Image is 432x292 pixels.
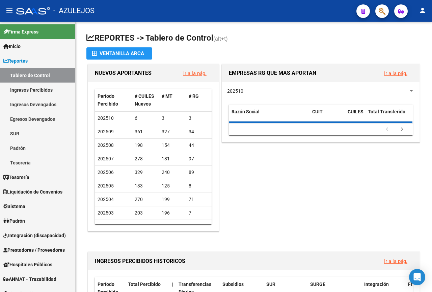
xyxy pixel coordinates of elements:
[98,170,114,175] span: 202506
[135,169,156,176] div: 329
[162,196,183,203] div: 199
[135,141,156,149] div: 198
[162,128,183,136] div: 327
[232,109,260,114] span: Razón Social
[368,109,405,114] span: Total Transferido
[379,255,413,267] button: Ir a la pág.
[227,88,243,94] span: 202510
[162,141,183,149] div: 154
[3,188,62,196] span: Liquidación de Convenios
[384,70,407,76] a: Ir a la pág.
[348,109,363,114] span: CUILES
[135,128,156,136] div: 361
[222,282,244,287] span: Subsidios
[186,89,213,111] datatable-header-cell: # RG
[3,28,38,36] span: Firma Express
[128,282,161,287] span: Total Percibido
[3,43,21,50] span: Inicio
[3,174,29,181] span: Tesorería
[189,155,210,163] div: 97
[189,114,210,122] div: 3
[3,261,52,268] span: Hospitales Públicos
[3,203,25,210] span: Sistema
[3,57,28,65] span: Reportes
[229,105,309,127] datatable-header-cell: Razón Social
[384,258,407,264] a: Ir a la pág.
[98,224,114,229] span: 202502
[409,269,425,285] div: Open Intercom Messenger
[183,70,207,76] a: Ir a la pág.
[364,282,389,287] span: Integración
[159,89,186,111] datatable-header-cell: # MT
[189,223,210,230] div: 3
[86,47,152,60] button: Ventanilla ARCA
[162,182,183,190] div: 125
[53,3,94,18] span: - AZULEJOS
[98,183,114,188] span: 202505
[418,6,427,15] mat-icon: person
[162,155,183,163] div: 181
[98,197,114,202] span: 202504
[189,196,210,203] div: 71
[229,70,316,76] span: EMPRESAS RG QUE MAS APORTAN
[178,67,212,80] button: Ir a la pág.
[5,6,13,15] mat-icon: menu
[213,36,228,42] span: (alt+t)
[189,128,210,136] div: 34
[3,275,56,283] span: ANMAT - Trazabilidad
[266,282,275,287] span: SUR
[189,182,210,190] div: 8
[98,156,114,161] span: 202507
[309,105,345,127] datatable-header-cell: CUIT
[3,217,25,225] span: Padrón
[98,129,114,134] span: 202509
[135,114,156,122] div: 6
[98,93,118,107] span: Período Percibido
[98,142,114,148] span: 202508
[98,210,114,216] span: 202503
[189,93,199,99] span: # RG
[189,169,210,176] div: 89
[162,209,183,217] div: 196
[189,141,210,149] div: 44
[135,182,156,190] div: 133
[95,258,185,264] span: INGRESOS PERCIBIDOS HISTORICOS
[162,169,183,176] div: 240
[312,109,323,114] span: CUIT
[135,196,156,203] div: 270
[95,70,152,76] span: NUEVOS APORTANTES
[135,209,156,217] div: 203
[135,155,156,163] div: 278
[379,67,413,80] button: Ir a la pág.
[396,126,408,133] a: go to next page
[310,282,325,287] span: SURGE
[3,246,65,254] span: Prestadores / Proveedores
[95,89,132,111] datatable-header-cell: Período Percibido
[162,93,172,99] span: # MT
[381,126,394,133] a: go to previous page
[135,223,156,230] div: 3
[98,115,114,121] span: 202510
[132,89,159,111] datatable-header-cell: # CUILES Nuevos
[365,105,412,127] datatable-header-cell: Total Transferido
[189,209,210,217] div: 7
[345,105,365,127] datatable-header-cell: CUILES
[172,282,173,287] span: |
[3,232,66,239] span: Integración (discapacidad)
[86,32,421,44] h1: REPORTES -> Tablero de Control
[135,93,154,107] span: # CUILES Nuevos
[162,223,183,230] div: 0
[162,114,183,122] div: 3
[92,47,147,60] div: Ventanilla ARCA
